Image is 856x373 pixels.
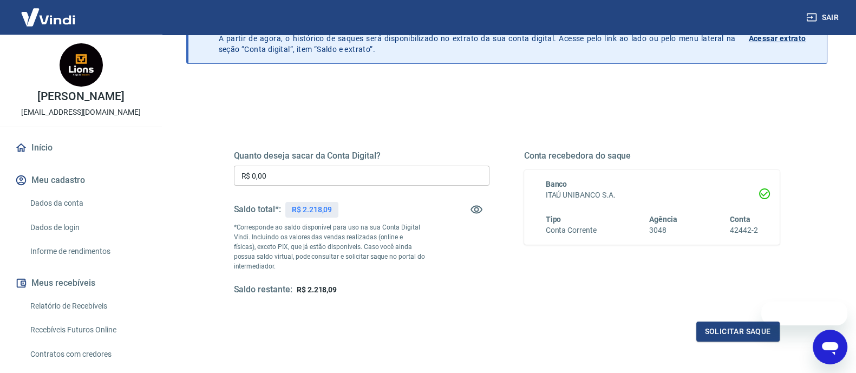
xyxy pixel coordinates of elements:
span: Banco [546,180,567,188]
a: Acessar extrato [749,22,818,55]
p: A partir de agora, o histórico de saques será disponibilizado no extrato da sua conta digital. Ac... [219,22,736,55]
h6: Conta Corrente [546,225,597,236]
a: Informe de rendimentos [26,240,149,263]
span: Tipo [546,215,561,224]
a: Recebíveis Futuros Online [26,319,149,341]
button: Meu cadastro [13,168,149,192]
img: Vindi [13,1,83,34]
a: Contratos com credores [26,343,149,365]
h6: ITAÚ UNIBANCO S.A. [546,189,758,201]
h5: Conta recebedora do saque [524,150,780,161]
p: [EMAIL_ADDRESS][DOMAIN_NAME] [21,107,141,118]
a: Início [13,136,149,160]
button: Meus recebíveis [13,271,149,295]
span: R$ 2.218,09 [297,285,337,294]
iframe: Botão para abrir a janela de mensagens [813,330,847,364]
p: R$ 2.218,09 [292,204,332,215]
iframe: Mensagem da empresa [761,302,847,325]
p: *Corresponde ao saldo disponível para uso na sua Conta Digital Vindi. Incluindo os valores das ve... [234,223,426,271]
button: Solicitar saque [696,322,780,342]
a: Relatório de Recebíveis [26,295,149,317]
a: Dados da conta [26,192,149,214]
p: Acessar extrato [749,33,806,44]
p: [PERSON_NAME] [37,91,124,102]
h6: 42442-2 [730,225,758,236]
span: Conta [730,215,750,224]
h6: 3048 [649,225,677,236]
span: Agência [649,215,677,224]
h5: Quanto deseja sacar da Conta Digital? [234,150,489,161]
img: a475efd5-89c8-41f5-9567-a11a754dd78d.jpeg [60,43,103,87]
h5: Saldo restante: [234,284,292,296]
button: Sair [804,8,843,28]
h5: Saldo total*: [234,204,281,215]
a: Dados de login [26,217,149,239]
